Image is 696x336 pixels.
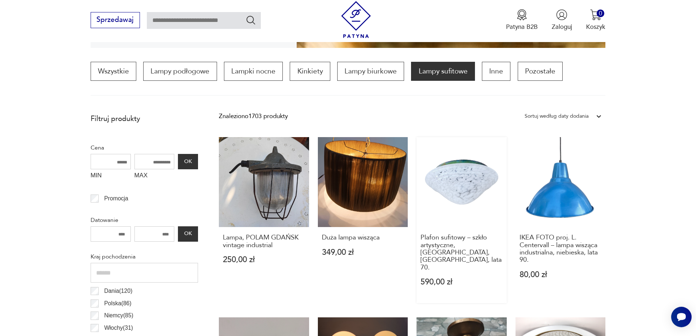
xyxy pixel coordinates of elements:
div: 0 [597,10,604,17]
p: Promocja [104,194,128,203]
button: 0Koszyk [586,9,605,31]
p: Filtruj produkty [91,114,198,124]
a: Lampy sufitowe [411,62,475,81]
p: 250,00 zł [223,256,305,264]
p: 590,00 zł [421,278,503,286]
label: MIN [91,169,131,183]
h3: IKEA FOTO proj. L. Centervall – lampa wisząca industrialna, niebieska, lata 90. [520,234,602,264]
button: Patyna B2B [506,9,538,31]
a: Kinkiety [290,62,330,81]
img: Ikona medalu [516,9,528,20]
p: Niemcy ( 85 ) [104,311,133,320]
a: Ikona medaluPatyna B2B [506,9,538,31]
div: Sortuj według daty dodania [525,112,589,121]
a: Lampy podłogowe [143,62,217,81]
a: Lampki nocne [224,62,283,81]
div: Znaleziono 1703 produkty [219,112,288,121]
a: Duża lampa wiszącaDuża lampa wisząca349,00 zł [318,137,408,303]
p: Koszyk [586,23,605,31]
a: IKEA FOTO proj. L. Centervall – lampa wisząca industrialna, niebieska, lata 90.IKEA FOTO proj. L.... [516,137,606,303]
a: Sprzedawaj [91,18,140,23]
label: MAX [134,169,175,183]
a: Plafon sufitowy – szkło artystyczne, Limburg, Niemcy, lata 70.Plafon sufitowy – szkło artystyczne... [417,137,507,303]
a: Inne [482,62,510,81]
button: OK [178,226,198,242]
button: Sprzedawaj [91,12,140,28]
iframe: Smartsupp widget button [671,307,692,327]
p: 80,00 zł [520,271,602,279]
p: Dania ( 120 ) [104,286,132,296]
p: Polska ( 86 ) [104,299,132,308]
p: Cena [91,143,198,152]
a: Pozostałe [518,62,563,81]
button: OK [178,154,198,169]
p: Datowanie [91,215,198,225]
a: Lampa, POLAM GDAŃSK vintage industrialLampa, POLAM GDAŃSK vintage industrial250,00 zł [219,137,309,303]
a: Lampy biurkowe [337,62,404,81]
button: Szukaj [246,15,256,25]
img: Ikona koszyka [590,9,601,20]
h3: Plafon sufitowy – szkło artystyczne, [GEOGRAPHIC_DATA], [GEOGRAPHIC_DATA], lata 70. [421,234,503,271]
p: Kraj pochodzenia [91,252,198,261]
img: Patyna - sklep z meblami i dekoracjami vintage [338,1,374,38]
p: 349,00 zł [322,249,404,256]
img: Ikonka użytkownika [556,9,567,20]
p: Zaloguj [552,23,572,31]
button: Zaloguj [552,9,572,31]
p: Włochy ( 31 ) [104,323,133,333]
h3: Lampa, POLAM GDAŃSK vintage industrial [223,234,305,249]
a: Wszystkie [91,62,136,81]
p: Patyna B2B [506,23,538,31]
h3: Duża lampa wisząca [322,234,404,241]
